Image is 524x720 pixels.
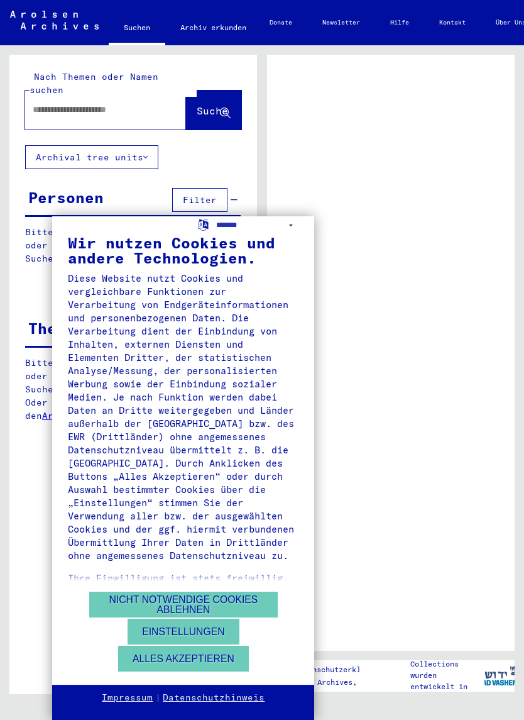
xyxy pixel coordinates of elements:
select: Sprache auswählen [216,216,298,235]
label: Sprache auswählen [197,218,210,230]
a: Impressum [102,692,153,704]
div: Wir nutzen Cookies und andere Technologien. [68,235,298,265]
button: Alles akzeptieren [118,646,249,672]
button: Einstellungen [128,619,239,645]
a: Datenschutzhinweis [163,692,265,704]
div: Diese Website nutzt Cookies und vergleichbare Funktionen zur Verarbeitung von Endgeräteinformatio... [68,272,298,562]
button: Nicht notwendige Cookies ablehnen [89,592,278,618]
